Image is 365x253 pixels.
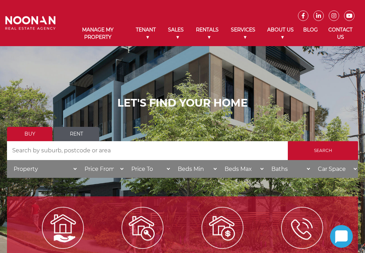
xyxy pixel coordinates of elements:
[130,21,162,46] a: Tenant
[300,21,321,39] a: Blog
[54,127,99,141] a: Rent
[66,21,130,46] a: Manage My Property
[162,21,190,46] a: Sales
[122,207,163,249] img: Lease my property
[288,141,358,160] input: Search
[262,21,300,46] a: About Us
[281,207,323,249] img: ICONS
[5,16,56,30] img: Noonan Real Estate Agency
[225,21,262,46] a: Services
[190,21,225,46] a: Rentals
[7,127,52,141] a: Buy
[7,97,358,109] h1: LET'S FIND YOUR HOME
[321,21,360,46] a: Contact Us
[202,207,243,249] img: Sell my property
[42,207,84,249] img: Manage my Property
[7,141,288,160] input: Search by suburb, postcode or area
